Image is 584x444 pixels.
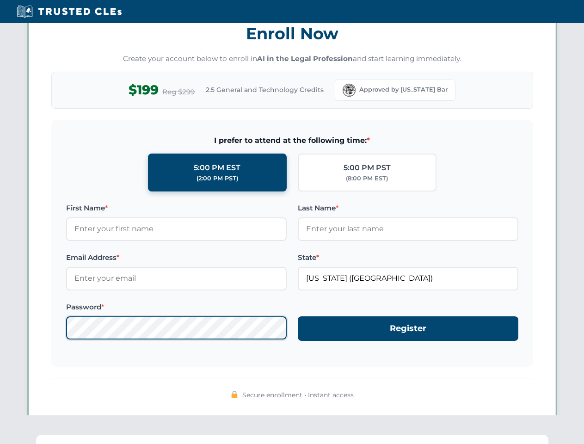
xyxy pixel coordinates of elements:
[206,85,324,95] span: 2.5 General and Technology Credits
[14,5,124,18] img: Trusted CLEs
[197,174,238,183] div: (2:00 PM PST)
[231,391,238,398] img: 🔒
[66,203,287,214] label: First Name
[298,316,518,341] button: Register
[162,86,195,98] span: Reg $299
[359,85,448,94] span: Approved by [US_STATE] Bar
[298,217,518,240] input: Enter your last name
[51,19,533,48] h3: Enroll Now
[51,54,533,64] p: Create your account below to enroll in and start learning immediately.
[344,162,391,174] div: 5:00 PM PST
[298,267,518,290] input: Florida (FL)
[66,135,518,147] span: I prefer to attend at the following time:
[66,217,287,240] input: Enter your first name
[194,162,240,174] div: 5:00 PM EST
[66,267,287,290] input: Enter your email
[66,302,287,313] label: Password
[66,252,287,263] label: Email Address
[257,54,353,63] strong: AI in the Legal Profession
[298,203,518,214] label: Last Name
[129,80,159,100] span: $199
[242,390,354,400] span: Secure enrollment • Instant access
[346,174,388,183] div: (8:00 PM EST)
[298,252,518,263] label: State
[343,84,356,97] img: Florida Bar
